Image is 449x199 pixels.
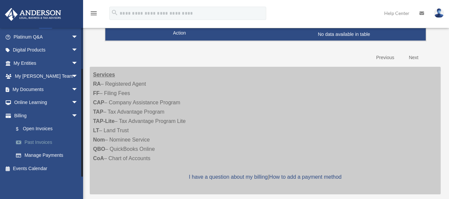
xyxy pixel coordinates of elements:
[93,81,101,87] strong: RA
[434,8,444,18] img: User Pic
[269,174,342,180] a: How to add a payment method
[5,56,88,70] a: My Entitiesarrow_drop_down
[93,118,115,124] strong: TAP-Lite
[71,96,85,110] span: arrow_drop_down
[71,56,85,70] span: arrow_drop_down
[5,109,88,122] a: Billingarrow_drop_down
[71,83,85,96] span: arrow_drop_down
[5,162,88,175] a: Events Calendar
[5,96,88,109] a: Online Learningarrow_drop_down
[93,128,99,133] strong: LT
[93,72,115,77] strong: Services
[93,90,100,96] strong: FF
[9,149,88,162] a: Manage Payments
[90,67,441,194] div: – Registered Agent – Filing Fees – Company Assistance Program – Tax Advantage Program – Tax Advan...
[9,122,85,136] a: $Open Invoices
[111,9,118,16] i: search
[9,136,88,149] a: Past Invoices
[5,70,88,83] a: My [PERSON_NAME] Teamarrow_drop_down
[404,51,423,64] a: Next
[5,44,88,57] a: Digital Productsarrow_drop_down
[93,137,105,143] strong: Nom
[93,100,104,105] strong: CAP
[189,174,268,180] a: I have a question about my billing
[93,155,104,161] strong: CoA
[5,83,88,96] a: My Documentsarrow_drop_down
[90,9,98,17] i: menu
[71,30,85,44] span: arrow_drop_down
[5,30,88,44] a: Platinum Q&Aarrow_drop_down
[71,109,85,123] span: arrow_drop_down
[371,51,399,64] a: Previous
[20,125,23,133] span: $
[71,44,85,57] span: arrow_drop_down
[93,172,437,182] p: |
[3,8,63,21] img: Anderson Advisors Platinum Portal
[71,70,85,83] span: arrow_drop_down
[93,146,105,152] strong: QBO
[105,28,426,41] td: No data available in table
[90,12,98,17] a: menu
[93,109,103,115] strong: TAP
